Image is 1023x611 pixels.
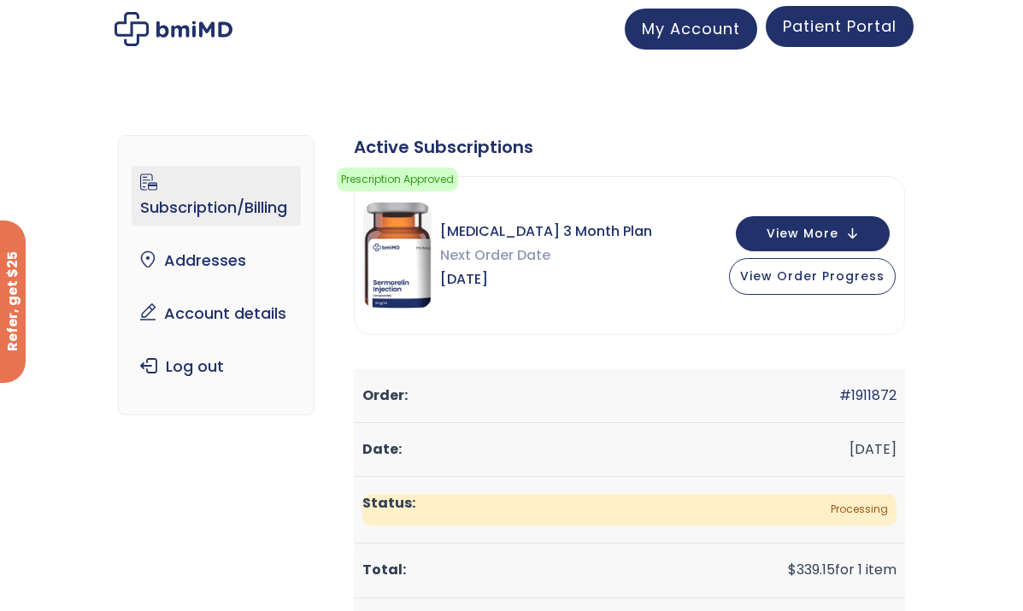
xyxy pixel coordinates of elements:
span: Processing [362,494,897,526]
a: Patient Portal [766,6,914,47]
a: My Account [625,9,757,50]
span: Next Order Date [440,244,652,267]
span: Prescription Approved [337,167,458,191]
span: Patient Portal [783,15,897,37]
span: 339.15 [788,560,835,579]
a: Log out [132,349,301,385]
nav: Account pages [118,135,315,415]
img: My account [115,12,232,46]
td: for 1 item [354,543,905,597]
img: Sermorelin 3 Month Plan [363,203,432,308]
time: [DATE] [850,439,897,459]
a: Subscription/Billing [132,166,301,226]
span: View Order Progress [740,267,885,285]
a: Account details [132,296,301,332]
span: [DATE] [440,267,652,291]
span: View More [767,228,838,239]
div: Active Subscriptions [354,135,905,159]
button: View Order Progress [729,258,896,295]
span: $ [788,560,797,579]
span: My Account [642,18,740,39]
a: Addresses [132,243,301,279]
span: [MEDICAL_DATA] 3 Month Plan [440,220,652,244]
button: View More [736,216,890,251]
a: #1911872 [839,385,897,405]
